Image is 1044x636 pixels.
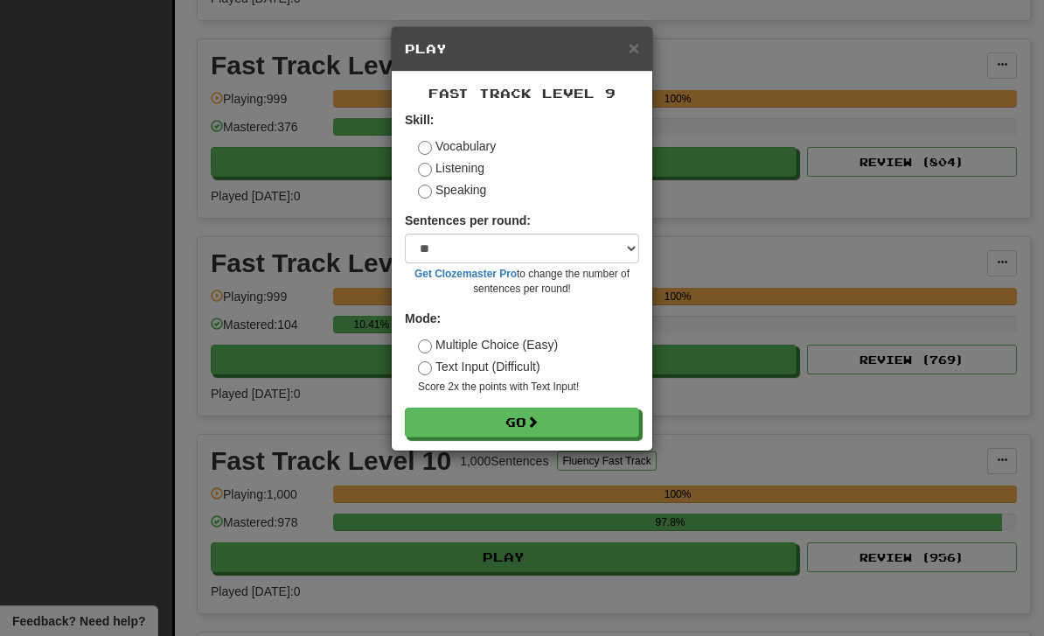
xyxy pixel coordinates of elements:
[418,358,540,375] label: Text Input (Difficult)
[405,311,441,325] strong: Mode:
[629,38,639,57] button: Close
[418,181,486,199] label: Speaking
[414,268,517,280] a: Get Clozemaster Pro
[428,86,616,101] span: Fast Track Level 9
[405,212,531,229] label: Sentences per round:
[418,380,639,395] small: Score 2x the points with Text Input !
[405,113,434,127] strong: Skill:
[418,361,432,375] input: Text Input (Difficult)
[405,267,639,297] small: to change the number of sentences per round!
[418,137,496,155] label: Vocabulary
[418,141,432,155] input: Vocabulary
[405,408,639,437] button: Go
[418,185,432,199] input: Speaking
[629,38,639,58] span: ×
[418,336,558,353] label: Multiple Choice (Easy)
[418,339,432,353] input: Multiple Choice (Easy)
[418,159,484,177] label: Listening
[418,163,432,177] input: Listening
[405,40,639,58] h5: Play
